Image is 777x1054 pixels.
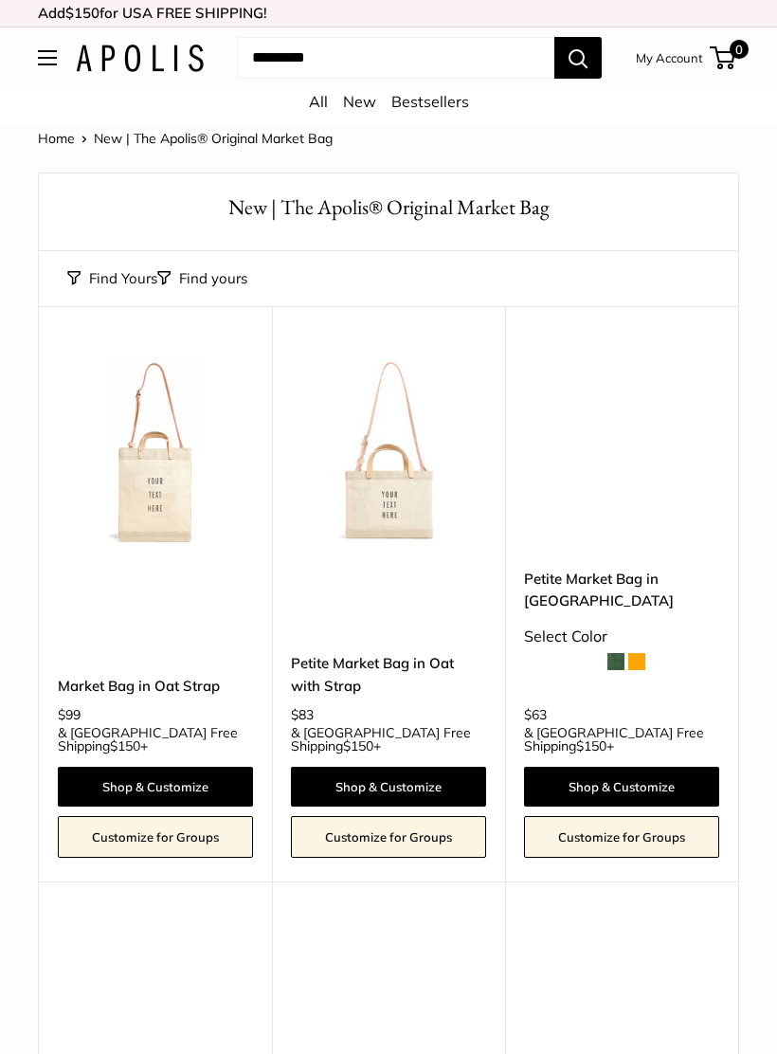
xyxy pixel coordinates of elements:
[291,706,314,723] span: $83
[524,706,547,723] span: $63
[157,265,247,292] button: Filter collection
[524,623,719,651] div: Select Color
[110,737,140,754] span: $150
[291,652,486,697] a: Petite Market Bag in Oat with Strap
[291,767,486,807] a: Shop & Customize
[58,354,253,549] img: Market Bag in Oat Strap
[76,45,204,72] img: Apolis
[38,50,57,65] button: Open menu
[291,726,486,753] span: & [GEOGRAPHIC_DATA] Free Shipping +
[343,737,373,754] span: $150
[38,126,333,151] nav: Breadcrumb
[309,92,328,111] a: All
[576,737,606,754] span: $150
[524,816,719,858] a: Customize for Groups
[524,568,719,612] a: Petite Market Bag in [GEOGRAPHIC_DATA]
[58,767,253,807] a: Shop & Customize
[67,265,157,292] button: Find Yours
[524,726,719,753] span: & [GEOGRAPHIC_DATA] Free Shipping +
[67,192,710,222] h1: New | The Apolis® Original Market Bag
[58,354,253,549] a: Market Bag in Oat StrapMarket Bag in Oat Strap
[65,4,99,22] span: $150
[554,37,602,79] button: Search
[636,46,703,69] a: My Account
[524,354,719,549] a: Petite Market Bag in OatPetite Market Bag in Oat
[712,46,735,69] a: 0
[58,816,253,858] a: Customize for Groups
[38,130,75,147] a: Home
[58,675,253,697] a: Market Bag in Oat Strap
[94,130,333,147] span: New | The Apolis® Original Market Bag
[391,92,469,111] a: Bestsellers
[58,726,253,753] span: & [GEOGRAPHIC_DATA] Free Shipping +
[237,37,554,79] input: Search...
[291,354,486,549] img: Petite Market Bag in Oat with Strap
[291,816,486,858] a: Customize for Groups
[291,354,486,549] a: Petite Market Bag in Oat with StrapPetite Market Bag in Oat with Strap
[343,92,376,111] a: New
[730,40,749,59] span: 0
[58,706,81,723] span: $99
[524,767,719,807] a: Shop & Customize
